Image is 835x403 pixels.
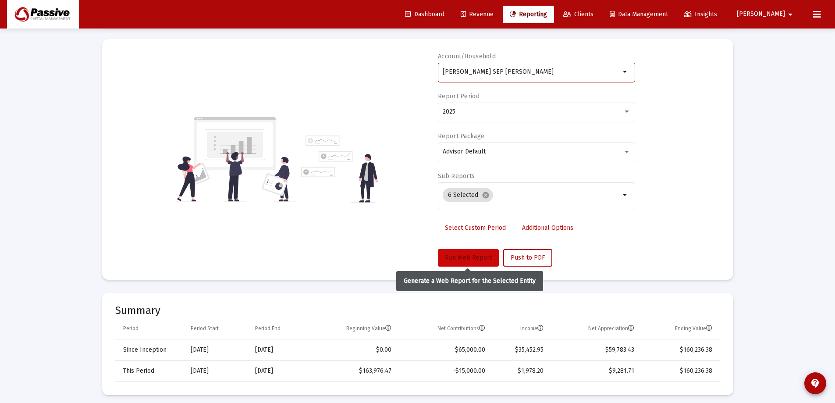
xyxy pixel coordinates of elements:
td: Column Beginning Value [310,318,398,339]
div: Net Appreciation [588,325,634,332]
div: [DATE] [255,367,304,375]
mat-icon: cancel [482,191,490,199]
div: Income [520,325,544,332]
td: $9,281.71 [550,360,640,382]
td: $35,452.95 [491,339,550,360]
span: Additional Options [522,224,573,232]
div: [DATE] [191,346,243,354]
mat-card-title: Summary [115,306,720,315]
td: Column Period Start [185,318,249,339]
span: Insights [684,11,717,18]
td: $65,000.00 [398,339,491,360]
div: Period End [255,325,281,332]
mat-icon: contact_support [810,378,821,389]
span: Advisor Default [443,148,486,155]
div: [DATE] [191,367,243,375]
a: Data Management [603,6,675,23]
mat-icon: arrow_drop_down [620,190,631,200]
span: Revenue [461,11,494,18]
div: Data grid [115,318,720,382]
a: Clients [556,6,600,23]
td: Since Inception [115,339,185,360]
img: reporting [175,116,296,203]
a: Insights [677,6,724,23]
td: Column Period End [249,318,310,339]
input: Search or select an account or household [443,68,620,75]
td: $160,236.38 [640,339,720,360]
label: Sub Reports [438,172,475,180]
img: reporting-alt [301,136,378,203]
td: $59,783.43 [550,339,640,360]
button: Run Web Report [438,249,499,267]
label: Account/Household [438,53,496,60]
div: Beginning Value [346,325,391,332]
a: Reporting [503,6,554,23]
div: [DATE] [255,346,304,354]
span: Select Custom Period [445,224,506,232]
td: Column Income [491,318,550,339]
div: Ending Value [675,325,712,332]
div: Period [123,325,139,332]
label: Report Package [438,132,484,140]
button: [PERSON_NAME] [726,5,806,23]
td: $163,976.47 [310,360,398,382]
td: $1,978.20 [491,360,550,382]
td: $0.00 [310,339,398,360]
img: Dashboard [14,6,72,23]
span: 2025 [443,108,455,115]
div: Net Contributions [437,325,485,332]
mat-chip-list: Selection [443,186,620,204]
span: Run Web Report [445,254,492,261]
span: Data Management [610,11,668,18]
span: Reporting [510,11,547,18]
label: Report Period [438,93,480,100]
td: $160,236.38 [640,360,720,382]
span: [PERSON_NAME] [737,11,785,18]
span: Push to PDF [511,254,545,261]
span: Clients [563,11,593,18]
td: Column Period [115,318,185,339]
a: Revenue [454,6,501,23]
mat-icon: arrow_drop_down [620,67,631,77]
mat-chip: 6 Selected [443,188,493,202]
td: -$15,000.00 [398,360,491,382]
span: Dashboard [405,11,444,18]
button: Push to PDF [503,249,552,267]
div: Period Start [191,325,219,332]
td: Column Net Contributions [398,318,491,339]
mat-icon: arrow_drop_down [785,6,796,23]
td: Column Net Appreciation [550,318,640,339]
td: This Period [115,360,185,382]
a: Dashboard [398,6,451,23]
td: Column Ending Value [640,318,720,339]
